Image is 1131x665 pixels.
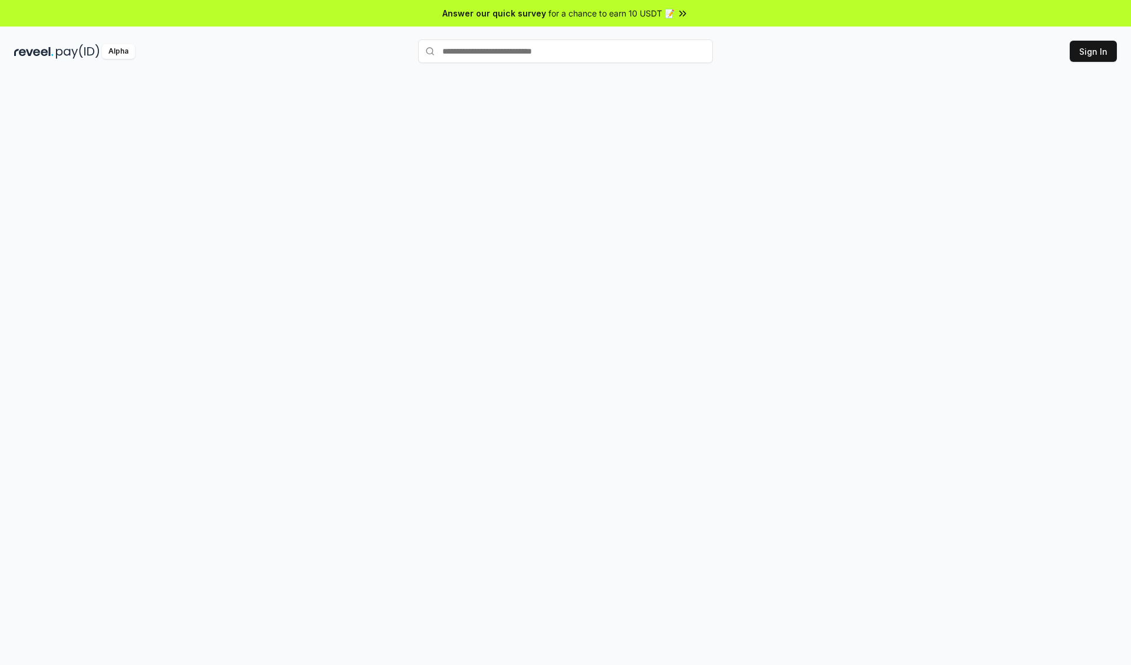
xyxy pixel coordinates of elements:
div: Alpha [102,44,135,59]
span: Answer our quick survey [442,7,546,19]
button: Sign In [1070,41,1117,62]
span: for a chance to earn 10 USDT 📝 [548,7,674,19]
img: pay_id [56,44,100,59]
img: reveel_dark [14,44,54,59]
